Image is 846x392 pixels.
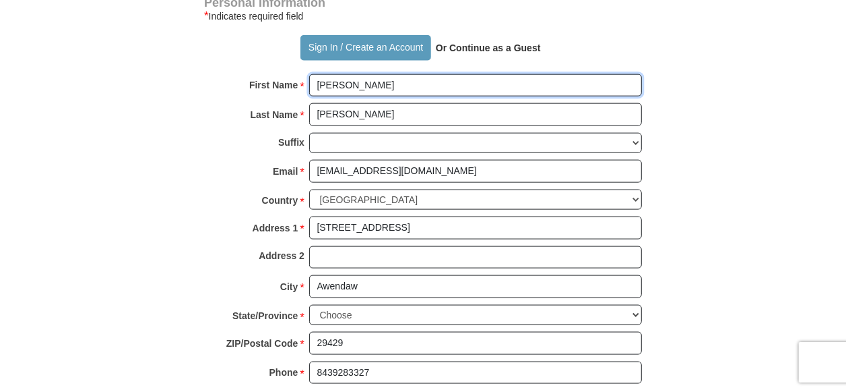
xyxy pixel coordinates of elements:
strong: First Name [249,76,298,94]
button: Sign In / Create an Account [300,35,430,61]
strong: Or Continue as a Guest [436,43,541,53]
strong: State/Province [232,306,298,325]
strong: Phone [269,363,298,382]
strong: Address 1 [253,219,298,237]
strong: Email [273,162,298,181]
strong: Last Name [251,105,298,124]
strong: ZIP/Postal Code [226,334,298,353]
div: Indicates required field [204,8,642,24]
strong: Country [262,191,298,210]
strong: Address 2 [259,246,304,265]
strong: City [280,277,298,296]
strong: Suffix [278,133,304,152]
